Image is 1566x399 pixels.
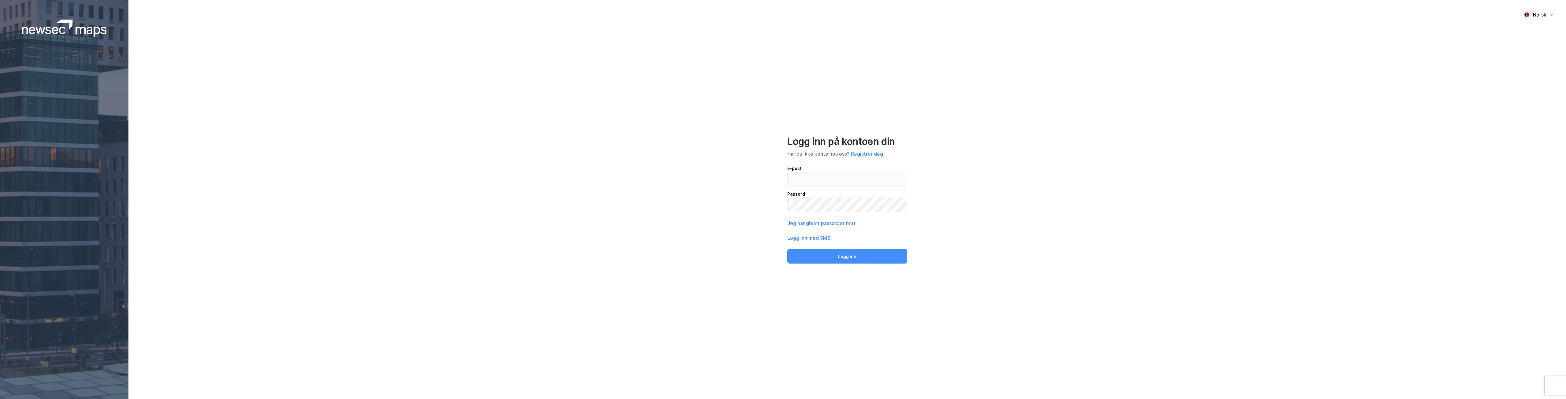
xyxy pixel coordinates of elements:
img: logoWhite.bf58a803f64e89776f2b079ca2356427.svg [22,20,107,37]
button: Registrer deg [851,150,883,157]
button: Logg inn [787,249,907,264]
button: Logg inn med SMS [787,234,830,242]
div: Passord [787,190,907,198]
div: Logg inn på kontoen din [787,135,907,148]
div: Har du ikke konto hos oss? [787,150,907,157]
div: E-post [787,165,907,172]
div: Norsk [1533,11,1546,18]
button: Jeg har glemt passordet mitt [787,220,856,227]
